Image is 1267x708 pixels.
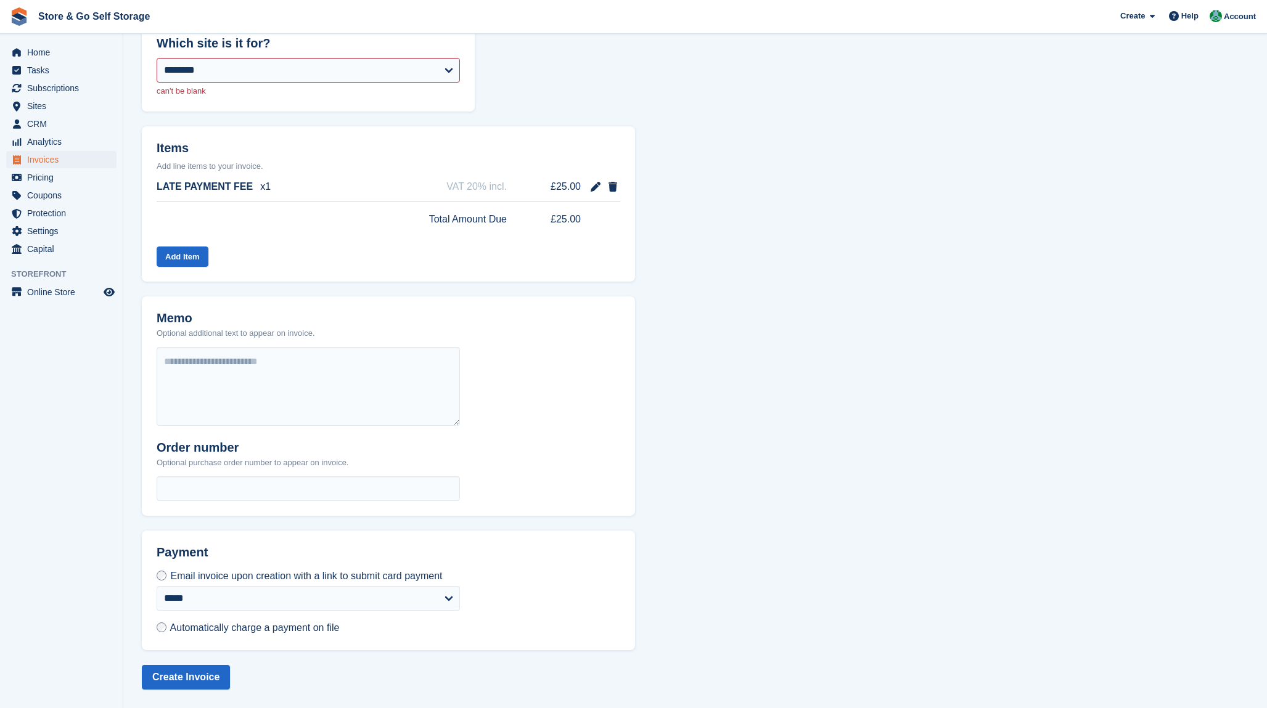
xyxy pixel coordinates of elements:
[534,179,581,194] span: £25.00
[27,283,101,301] span: Online Store
[27,187,101,204] span: Coupons
[446,179,507,194] span: VAT 20% incl.
[27,151,101,168] span: Invoices
[6,133,117,150] a: menu
[170,571,442,581] span: Email invoice upon creation with a link to submit card payment
[1210,10,1222,22] img: Adeel Hussain
[27,205,101,222] span: Protection
[170,622,340,633] span: Automatically charge a payment on file
[27,97,101,115] span: Sites
[6,240,117,258] a: menu
[6,283,117,301] a: menu
[157,622,166,632] input: Automatically charge a payment on file
[157,141,620,158] h2: Items
[157,571,166,580] input: Email invoice upon creation with a link to submit card payment
[6,187,117,204] a: menu
[1181,10,1199,22] span: Help
[157,246,208,267] button: Add Item
[6,97,117,115] a: menu
[429,212,507,227] span: Total Amount Due
[27,115,101,132] span: CRM
[1224,10,1256,23] span: Account
[534,212,581,227] span: £25.00
[102,285,117,299] a: Preview store
[27,79,101,97] span: Subscriptions
[6,62,117,79] a: menu
[157,36,460,51] h2: Which site is it for?
[260,179,271,194] span: x1
[27,44,101,61] span: Home
[157,179,253,194] span: LATE PAYMENT FEE
[6,115,117,132] a: menu
[157,85,460,97] p: can't be blank
[6,79,117,97] a: menu
[10,7,28,26] img: stora-icon-8386f47178a22dfd0bd8f6a31ec36ba5ce8667c1dd55bd0f319d3a0aa187defe.svg
[157,545,460,569] h2: Payment
[27,62,101,79] span: Tasks
[1120,10,1145,22] span: Create
[157,327,315,340] p: Optional additional text to appear on invoice.
[157,160,620,173] p: Add line items to your invoice.
[27,240,101,258] span: Capital
[33,6,155,26] a: Store & Go Self Storage
[6,222,117,240] a: menu
[157,441,348,455] h2: Order number
[157,311,315,325] h2: Memo
[27,222,101,240] span: Settings
[6,151,117,168] a: menu
[27,133,101,150] span: Analytics
[11,268,123,280] span: Storefront
[142,665,230,690] button: Create Invoice
[6,44,117,61] a: menu
[157,457,348,469] p: Optional purchase order number to appear on invoice.
[27,169,101,186] span: Pricing
[6,169,117,186] a: menu
[6,205,117,222] a: menu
